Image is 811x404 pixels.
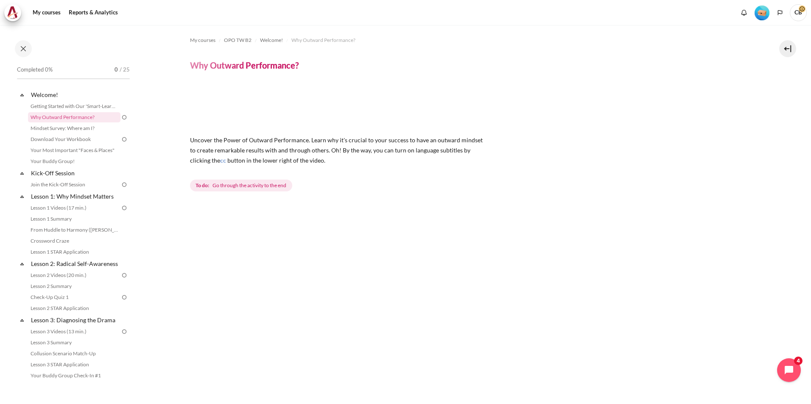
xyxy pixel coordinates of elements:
a: Welcome! [260,35,283,45]
img: To do [120,293,128,301]
a: Lesson 2 STAR Application [28,303,120,313]
span: Collapse [18,260,26,268]
span: Collapse [18,91,26,99]
a: Lesson 3 Summary [28,338,120,348]
a: Lesson 1 Summary [28,214,120,224]
span: Uncover the Power of Outward Performance. Learn why it's crucial to your success to have an outwa... [190,136,483,164]
span: Why Outward Performance? [291,36,355,44]
img: 0 [190,84,487,130]
span: button in the lower right of the video. [227,157,325,164]
a: Lesson 1 STAR Application [28,247,120,257]
a: Crossword Craze [28,236,120,246]
span: Go through the activity to the end [213,182,286,189]
a: Lesson 3 Videos (13 min.) [28,327,120,337]
span: Collapse [18,192,26,201]
strong: To do: [196,182,209,189]
span: 0 [115,66,118,74]
a: Download Your Workbook [28,134,120,144]
div: Completion requirements for Why Outward Performance? [190,178,294,193]
a: Why Outward Performance? [291,35,355,45]
a: My courses [30,4,64,21]
a: Your Buddy Group Check-In #1 [28,371,120,381]
img: Level #1 [755,6,769,20]
img: To do [120,204,128,212]
div: Show notification window with no new notifications [738,6,750,19]
img: To do [120,136,128,143]
a: Lesson 1: Why Mindset Matters [30,191,120,202]
a: Lesson 2 Videos (20 min.) [28,270,120,280]
a: Lesson 2: Radical Self-Awareness [30,258,120,269]
a: Why Outward Performance? [28,112,120,122]
div: Level #1 [755,5,769,20]
a: Getting Started with Our 'Smart-Learning' Platform [28,101,120,111]
a: User menu [790,4,807,21]
a: Lesson 3: Diagnosing the Drama [30,314,120,326]
button: Languages [774,6,786,19]
span: OPO TW B2 [224,36,252,44]
span: / 25 [120,66,130,74]
nav: Navigation bar [190,33,751,47]
h4: Why Outward Performance? [190,60,299,71]
a: Level #1 [751,5,773,20]
img: Architeck [7,6,19,19]
span: Collapse [18,316,26,324]
a: Lesson 3 STAR Application [28,360,120,370]
a: Lesson 1 Videos (17 min.) [28,203,120,213]
span: Welcome! [260,36,283,44]
a: Welcome! [30,89,120,100]
a: Lesson 2 Summary [28,281,120,291]
img: To do [120,328,128,335]
a: Reports & Analytics [66,4,121,21]
a: Your Most Important "Faces & Places" [28,145,120,155]
a: Collusion Scenario Match-Up [28,349,120,359]
span: Completed 0% [17,66,53,74]
a: Architeck Architeck [4,4,25,21]
a: My courses [190,35,215,45]
span: Collapse [18,169,26,177]
a: Kick-Off Session [30,167,120,179]
a: Mindset Survey: Where am I? [28,123,120,133]
span: cc [220,157,226,164]
img: To do [120,181,128,188]
span: My courses [190,36,215,44]
a: From Huddle to Harmony ([PERSON_NAME]'s Story) [28,225,120,235]
a: OPO TW B2 [224,35,252,45]
a: Your Buddy Group! [28,156,120,166]
img: To do [120,113,128,121]
img: To do [120,271,128,279]
span: CB [790,4,807,21]
a: Join the Kick-Off Session [28,180,120,190]
a: Check-Up Quiz 1 [28,292,120,302]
